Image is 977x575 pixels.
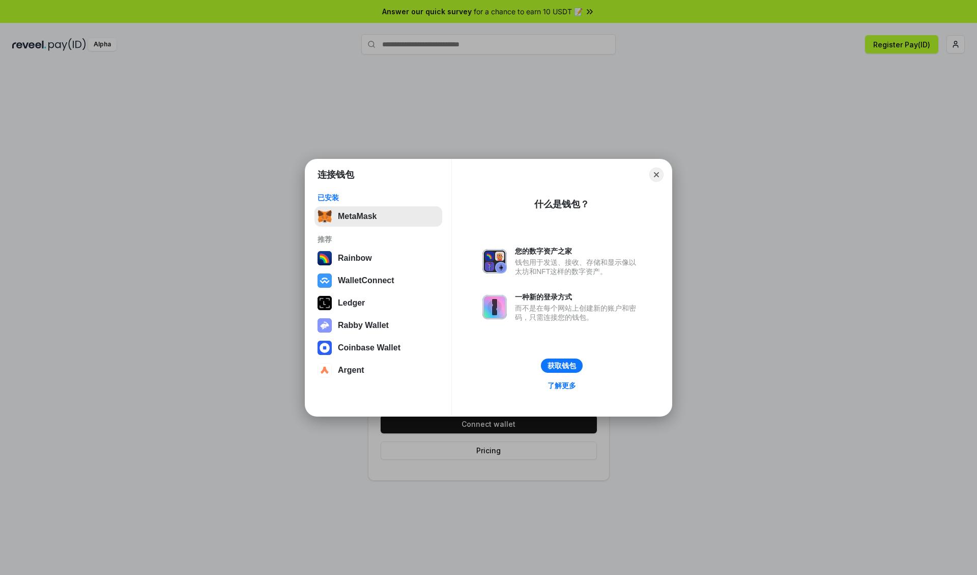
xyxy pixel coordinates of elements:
[314,293,442,313] button: Ledger
[515,258,641,276] div: 钱包用于发送、接收、存储和显示像以太坊和NFT这样的数字资产。
[318,296,332,310] img: svg+xml,%3Csvg%20xmlns%3D%22http%3A%2F%2Fwww.w3.org%2F2000%2Fsvg%22%20width%3D%2228%22%20height%3...
[318,235,439,244] div: 推荐
[338,254,372,263] div: Rainbow
[338,343,400,352] div: Coinbase Wallet
[318,209,332,224] img: svg+xml,%3Csvg%20fill%3D%22none%22%20height%3D%2233%22%20viewBox%3D%220%200%2035%2033%22%20width%...
[338,298,365,308] div: Ledger
[515,292,641,302] div: 一种新的登录方式
[314,338,442,358] button: Coinbase Wallet
[338,212,377,221] div: MetaMask
[338,276,394,285] div: WalletConnect
[314,360,442,380] button: Argent
[318,251,332,265] img: svg+xml,%3Csvg%20width%3D%22120%22%20height%3D%22120%22%20viewBox%3D%220%200%20120%20120%22%20fil...
[541,379,582,392] a: 了解更多
[515,247,641,256] div: 您的数字资产之家
[649,168,664,182] button: Close
[338,321,389,330] div: Rabby Wallet
[318,341,332,355] img: svg+xml,%3Csvg%20width%3D%2228%22%20height%3D%2228%22%20viewBox%3D%220%200%2028%2028%22%20fill%3D...
[318,363,332,377] img: svg+xml,%3Csvg%20width%3D%2228%22%20height%3D%2228%22%20viewBox%3D%220%200%2028%2028%22%20fill%3D...
[541,359,583,373] button: 获取钱包
[314,270,442,291] button: WalletConnect
[338,366,364,375] div: Argent
[482,295,507,319] img: svg+xml,%3Csvg%20xmlns%3D%22http%3A%2F%2Fwww.w3.org%2F2000%2Fsvg%22%20fill%3D%22none%22%20viewBox...
[318,318,332,333] img: svg+xml,%3Csvg%20xmlns%3D%22http%3A%2F%2Fwww.w3.org%2F2000%2Fsvg%22%20fill%3D%22none%22%20viewBox...
[314,206,442,227] button: MetaMask
[318,193,439,202] div: 已安装
[515,304,641,322] div: 而不是在每个网站上创建新的账户和密码，只需连接您的钱包。
[548,381,576,390] div: 了解更多
[548,361,576,370] div: 获取钱包
[314,248,442,268] button: Rainbow
[318,169,354,181] h1: 连接钱包
[314,315,442,336] button: Rabby Wallet
[534,198,589,210] div: 什么是钱包？
[482,249,507,273] img: svg+xml,%3Csvg%20xmlns%3D%22http%3A%2F%2Fwww.w3.org%2F2000%2Fsvg%22%20fill%3D%22none%22%20viewBox...
[318,273,332,288] img: svg+xml,%3Csvg%20width%3D%2228%22%20height%3D%2228%22%20viewBox%3D%220%200%2028%2028%22%20fill%3D...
